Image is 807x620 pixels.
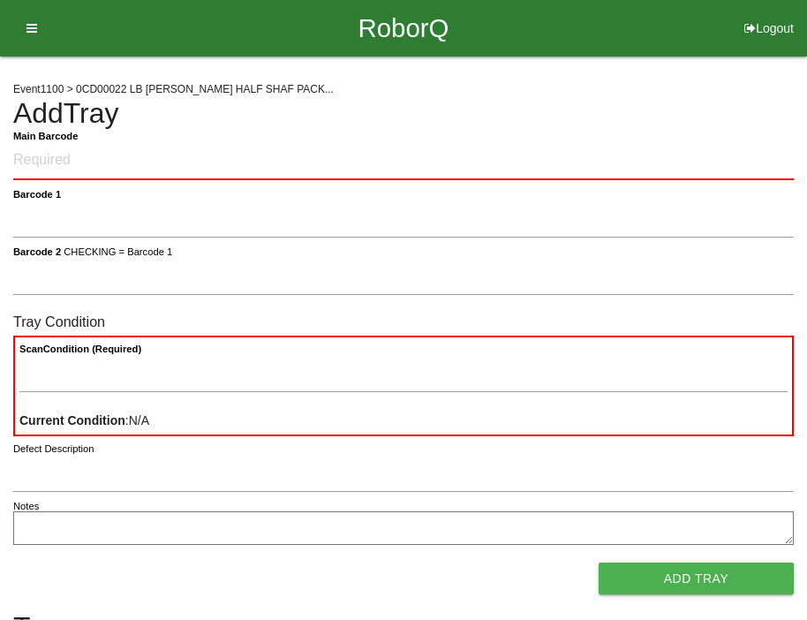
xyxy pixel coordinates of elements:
[13,189,61,200] b: Barcode 1
[13,499,39,514] label: Notes
[13,314,794,330] h6: Tray Condition
[64,246,172,258] span: CHECKING = Barcode 1
[19,413,125,427] b: Current Condition
[599,563,794,594] button: Add Tray
[13,141,794,180] input: Required
[13,98,794,129] h4: Add Tray
[13,83,334,95] span: Event 1100 > 0CD00022 LB [PERSON_NAME] HALF SHAF PACK...
[13,442,94,457] label: Defect Description
[13,131,78,142] b: Main Barcode
[19,344,141,355] b: Scan Condition (Required)
[19,413,149,427] span: : N/A
[13,246,61,258] b: Barcode 2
